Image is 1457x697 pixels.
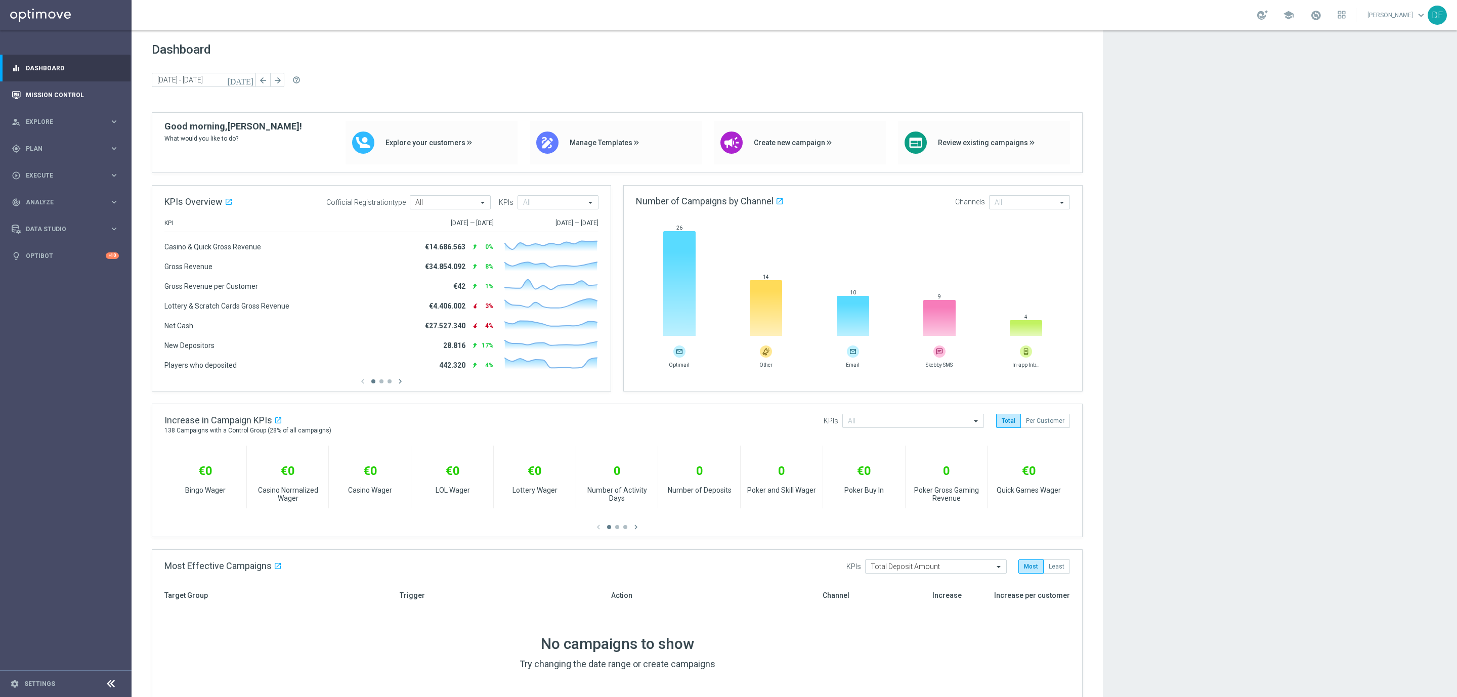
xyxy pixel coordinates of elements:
i: play_circle_outline [12,171,21,180]
span: Data Studio [26,226,109,232]
button: lightbulb Optibot +10 [11,252,119,260]
i: settings [10,679,19,688]
div: Execute [12,171,109,180]
span: school [1283,10,1294,21]
button: equalizer Dashboard [11,64,119,72]
i: keyboard_arrow_right [109,197,119,207]
span: Explore [26,119,109,125]
div: Analyze [12,198,109,207]
button: gps_fixed Plan keyboard_arrow_right [11,145,119,153]
button: Mission Control [11,91,119,99]
span: Analyze [26,199,109,205]
div: Explore [12,117,109,126]
span: Plan [26,146,109,152]
a: Dashboard [26,55,119,81]
span: Execute [26,172,109,179]
button: person_search Explore keyboard_arrow_right [11,118,119,126]
i: keyboard_arrow_right [109,117,119,126]
a: Mission Control [26,81,119,108]
button: play_circle_outline Execute keyboard_arrow_right [11,171,119,180]
button: track_changes Analyze keyboard_arrow_right [11,198,119,206]
i: keyboard_arrow_right [109,144,119,153]
span: keyboard_arrow_down [1416,10,1427,21]
div: Dashboard [12,55,119,81]
i: person_search [12,117,21,126]
a: Optibot [26,242,106,269]
button: Data Studio keyboard_arrow_right [11,225,119,233]
div: Mission Control [12,81,119,108]
div: +10 [106,252,119,259]
a: [PERSON_NAME]keyboard_arrow_down [1366,8,1428,23]
div: Plan [12,144,109,153]
div: Optibot [12,242,119,269]
i: track_changes [12,198,21,207]
a: Settings [24,681,55,687]
i: lightbulb [12,251,21,260]
i: keyboard_arrow_right [109,224,119,234]
div: Data Studio [12,225,109,234]
i: gps_fixed [12,144,21,153]
i: equalizer [12,64,21,73]
i: keyboard_arrow_right [109,170,119,180]
div: DF [1428,6,1447,25]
